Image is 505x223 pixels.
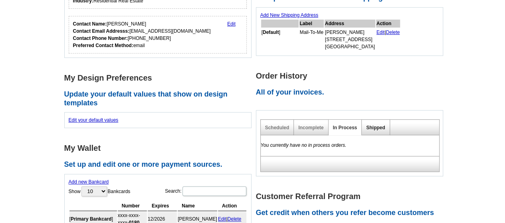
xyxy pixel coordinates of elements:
[227,21,236,27] a: Edit
[299,20,324,28] th: Label
[81,186,107,196] select: ShowBankcards
[376,28,400,51] td: |
[261,28,299,51] td: [ ]
[64,90,256,107] h2: Update your default values that show on design templates
[64,160,256,169] h2: Set up and edit one or more payment sources.
[218,201,246,211] th: Action
[228,216,242,222] a: Delete
[165,186,247,197] label: Search:
[376,30,385,35] a: Edit
[261,142,347,148] em: You currently have no in process orders.
[256,72,448,80] h1: Order History
[71,216,112,222] b: Primary Bankcard
[64,74,256,82] h1: My Design Preferences
[69,179,109,185] a: Add new Bankcard
[256,209,448,217] h2: Get credit when others you refer become customers
[73,28,130,34] strong: Contact Email Addresss:
[256,88,448,97] h2: All of your invoices.
[73,43,133,48] strong: Preferred Contact Method:
[366,125,385,130] a: Shipped
[73,36,128,41] strong: Contact Phone Number:
[69,186,131,197] label: Show Bankcards
[260,12,318,18] a: Add New Shipping Address
[325,20,375,28] th: Address
[218,216,226,222] a: Edit
[118,201,147,211] th: Number
[333,125,357,130] a: In Process
[376,20,400,28] th: Action
[265,125,289,130] a: Scheduled
[69,117,119,123] a: Edit your default values
[73,21,107,27] strong: Contact Name:
[263,30,279,35] b: Default
[256,192,448,201] h1: Customer Referral Program
[298,125,323,130] a: Incomplete
[73,20,211,49] div: [PERSON_NAME] [EMAIL_ADDRESS][DOMAIN_NAME] [PHONE_NUMBER] email
[299,28,324,51] td: Mail-To-Me
[182,186,246,196] input: Search:
[69,16,247,53] div: Who should we contact regarding order issues?
[178,201,217,211] th: Name
[325,28,375,51] td: [PERSON_NAME] [STREET_ADDRESS] [GEOGRAPHIC_DATA]
[386,30,400,35] a: Delete
[148,201,177,211] th: Expires
[64,144,256,152] h1: My Wallet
